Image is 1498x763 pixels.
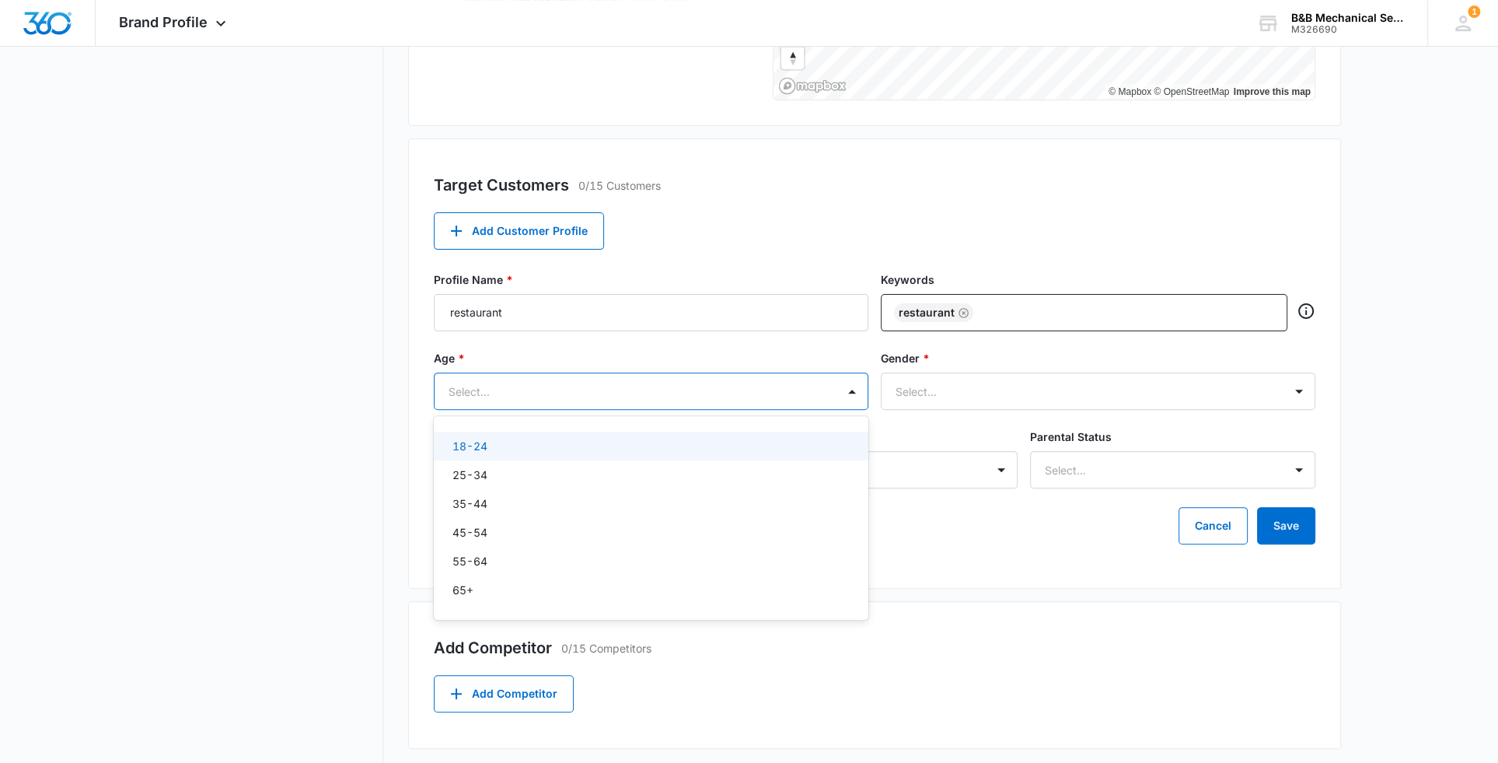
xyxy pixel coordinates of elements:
[1468,5,1480,18] span: 1
[452,582,473,598] p: 65+
[452,467,487,483] p: 25-34
[452,495,487,512] p: 35-44
[1109,86,1151,97] a: Mapbox
[578,177,661,194] p: 0/15 Customers
[119,14,208,30] span: Brand Profile
[881,271,1315,288] label: Keywords
[1291,24,1405,35] div: account id
[1257,507,1315,544] button: Save
[452,553,487,569] p: 55-64
[1468,5,1480,18] div: notifications count
[1178,507,1248,544] button: Cancel
[452,438,487,454] p: 18-24
[781,47,804,69] button: Reset bearing to north
[434,294,868,331] input: Young Adults, High-Income Parents
[1234,86,1311,97] a: Improve this map
[1291,12,1405,24] div: account name
[894,303,973,322] div: restaurant
[452,524,487,541] p: 45-54
[1154,86,1229,97] a: OpenStreetMap
[434,675,574,712] button: Add Competitor
[881,350,1315,366] label: Gender
[434,350,868,366] label: Age
[434,636,552,660] h3: Add Competitor
[434,173,569,197] h3: Target Customers
[1030,429,1315,445] label: Parental Status
[778,77,847,95] a: Mapbox homepage
[958,307,969,318] button: Remove
[434,212,604,250] button: Add Customer Profile
[434,271,868,288] label: Profile Name
[732,429,1017,445] label: Marital Status
[561,640,651,656] p: 0/15 Competitors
